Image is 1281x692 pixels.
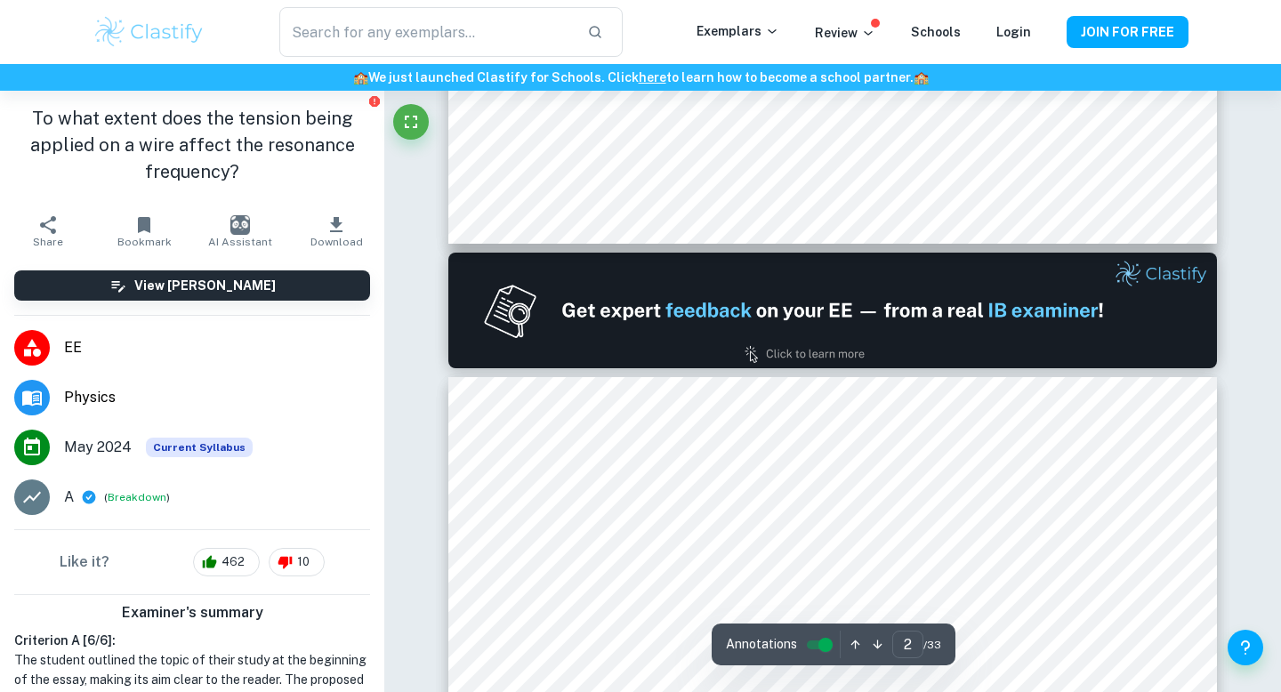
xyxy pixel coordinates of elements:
[815,23,875,43] p: Review
[726,635,797,654] span: Annotations
[108,489,166,505] button: Breakdown
[14,270,370,301] button: View [PERSON_NAME]
[269,548,325,576] div: 10
[14,105,370,185] h1: To what extent does the tension being applied on a wire affect the resonance frequency?
[146,438,253,457] div: This exemplar is based on the current syllabus. Feel free to refer to it for inspiration/ideas wh...
[14,631,370,650] h6: Criterion A [ 6 / 6 ]:
[914,70,929,84] span: 🏫
[60,551,109,573] h6: Like it?
[639,70,666,84] a: here
[911,25,961,39] a: Schools
[7,602,377,624] h6: Examiner's summary
[448,253,1217,368] img: Ad
[996,25,1031,39] a: Login
[287,553,319,571] span: 10
[230,215,250,235] img: AI Assistant
[64,487,74,508] p: A
[193,548,260,576] div: 462
[33,236,63,248] span: Share
[146,438,253,457] span: Current Syllabus
[64,337,370,358] span: EE
[96,206,192,256] button: Bookmark
[923,637,941,653] span: / 33
[393,104,429,140] button: Fullscreen
[212,553,254,571] span: 462
[1067,16,1188,48] button: JOIN FOR FREE
[367,94,381,108] button: Report issue
[64,437,132,458] span: May 2024
[4,68,1277,87] h6: We just launched Clastify for Schools. Click to learn how to become a school partner.
[93,14,205,50] img: Clastify logo
[353,70,368,84] span: 🏫
[288,206,384,256] button: Download
[104,489,170,506] span: ( )
[279,7,573,57] input: Search for any exemplars...
[1228,630,1263,665] button: Help and Feedback
[64,387,370,408] span: Physics
[208,236,272,248] span: AI Assistant
[117,236,172,248] span: Bookmark
[310,236,363,248] span: Download
[192,206,288,256] button: AI Assistant
[134,276,276,295] h6: View [PERSON_NAME]
[697,21,779,41] p: Exemplars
